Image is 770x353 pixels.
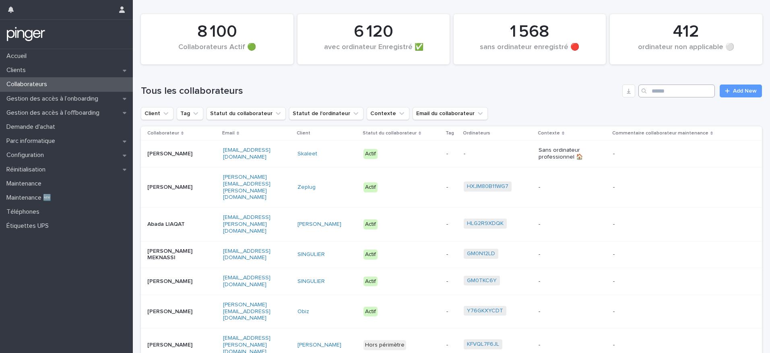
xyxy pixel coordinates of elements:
[539,308,589,315] p: -
[3,137,62,145] p: Parc informatique
[467,250,495,257] a: GM0N12LD
[3,222,55,230] p: Étiquettes UPS
[147,342,198,349] p: [PERSON_NAME]
[223,302,270,321] a: [PERSON_NAME][EMAIL_ADDRESS][DOMAIN_NAME]
[297,151,317,157] a: Skaleet
[147,308,198,315] p: [PERSON_NAME]
[363,307,378,317] div: Actif
[141,241,762,268] tr: [PERSON_NAME] MEKNASSI[EMAIL_ADDRESS][DOMAIN_NAME]SINGULIER Actif-GM0N12LD --
[297,278,325,285] a: SINGULIER
[613,221,714,228] p: -
[3,166,52,173] p: Réinitialisation
[463,129,490,138] p: Ordinateurs
[539,147,589,161] p: Sans ordinateur professionnel 🏠
[413,107,488,120] button: Email du collaborateur
[613,251,714,258] p: -
[539,342,589,349] p: -
[223,275,270,287] a: [EMAIL_ADDRESS][DOMAIN_NAME]
[613,151,714,157] p: -
[147,184,198,191] p: [PERSON_NAME]
[446,129,454,138] p: Tag
[141,208,762,241] tr: Abada LIAQAT[EMAIL_ADDRESS][PERSON_NAME][DOMAIN_NAME][PERSON_NAME] Actif-HLG2R9XDQK --
[3,180,48,188] p: Maintenance
[638,85,715,97] input: Search
[297,342,341,349] a: [PERSON_NAME]
[147,221,198,228] p: Abada LIAQAT
[539,184,589,191] p: -
[3,95,105,103] p: Gestion des accès à l’onboarding
[446,308,457,315] p: -
[3,109,106,117] p: Gestion des accès à l’offboarding
[467,183,508,190] a: HXJM80B11WG7
[223,215,270,234] a: [EMAIL_ADDRESS][PERSON_NAME][DOMAIN_NAME]
[539,251,589,258] p: -
[623,43,749,60] div: ordinateur non applicable ⚪
[613,308,714,315] p: -
[363,149,378,159] div: Actif
[289,107,363,120] button: Statut de l'ordinateur
[3,208,46,216] p: Téléphones
[363,182,378,192] div: Actif
[539,278,589,285] p: -
[297,308,309,315] a: Obiz
[311,22,436,42] div: 6 120
[222,129,235,138] p: Email
[538,129,560,138] p: Contexte
[311,43,436,60] div: avec ordinateur Enregistré ✅
[3,194,58,202] p: Maintenance 🆕
[733,88,757,94] span: Add New
[155,22,280,42] div: 8 100
[446,342,457,349] p: -
[446,251,457,258] p: -
[147,129,179,138] p: Collaborateur
[6,26,45,42] img: mTgBEunGTSyRkCgitkcU
[363,129,417,138] p: Statut du collaborateur
[3,123,62,131] p: Demande d'achat
[467,341,499,348] a: KFVQL7F6JL
[446,151,457,157] p: -
[223,147,270,160] a: [EMAIL_ADDRESS][DOMAIN_NAME]
[367,107,409,120] button: Contexte
[363,340,406,350] div: Hors périmètre
[206,107,286,120] button: Statut du collaborateur
[223,174,270,200] a: [PERSON_NAME][EMAIL_ADDRESS][PERSON_NAME][DOMAIN_NAME]
[446,184,457,191] p: -
[3,151,50,159] p: Configuration
[363,219,378,229] div: Actif
[363,250,378,260] div: Actif
[467,22,592,42] div: 1 568
[467,277,497,284] a: GM0TKC6Y
[297,251,325,258] a: SINGULIER
[539,221,589,228] p: -
[446,221,457,228] p: -
[3,52,33,60] p: Accueil
[141,167,762,207] tr: [PERSON_NAME][PERSON_NAME][EMAIL_ADDRESS][PERSON_NAME][DOMAIN_NAME]Zeplug Actif-HXJM80B11WG7 --
[297,129,310,138] p: Client
[3,66,32,74] p: Clients
[363,277,378,287] div: Actif
[147,278,198,285] p: [PERSON_NAME]
[613,184,714,191] p: -
[141,268,762,295] tr: [PERSON_NAME][EMAIL_ADDRESS][DOMAIN_NAME]SINGULIER Actif-GM0TKC6Y --
[467,220,504,227] a: HLG2R9XDQK
[177,107,203,120] button: Tag
[446,278,457,285] p: -
[223,248,270,261] a: [EMAIL_ADDRESS][DOMAIN_NAME]
[612,129,708,138] p: Commentaire collaborateur maintenance
[297,184,316,191] a: Zeplug
[141,140,762,167] tr: [PERSON_NAME][EMAIL_ADDRESS][DOMAIN_NAME]Skaleet Actif--Sans ordinateur professionnel 🏠-
[141,295,762,328] tr: [PERSON_NAME][PERSON_NAME][EMAIL_ADDRESS][DOMAIN_NAME]Obiz Actif-Y76GKXYCDT --
[467,43,592,60] div: sans ordinateur enregistré 🔴
[147,151,198,157] p: [PERSON_NAME]
[141,107,173,120] button: Client
[464,151,514,157] p: -
[623,22,749,42] div: 412
[3,81,54,88] p: Collaborateurs
[467,308,503,314] a: Y76GKXYCDT
[141,85,619,97] h1: Tous les collaborateurs
[297,221,341,228] a: [PERSON_NAME]
[613,278,714,285] p: -
[155,43,280,60] div: Collaborateurs Actif 🟢
[613,342,714,349] p: -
